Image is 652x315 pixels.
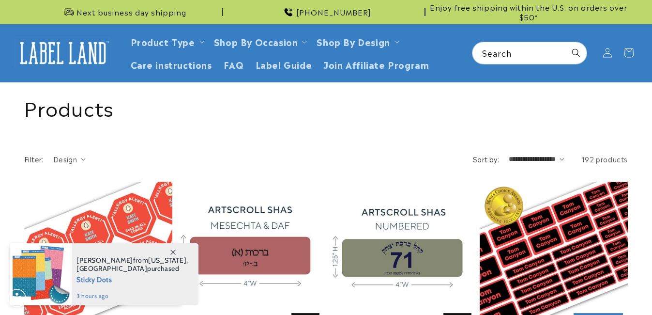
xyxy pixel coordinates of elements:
a: FAQ [218,53,250,76]
a: Label Land [11,34,115,72]
span: 192 products [581,154,628,164]
summary: Design (0 selected) [53,154,86,164]
span: Sticky Dots [76,273,188,285]
span: [PHONE_NUMBER] [296,7,371,17]
span: Design [53,154,77,164]
a: Product Type [131,35,195,48]
summary: Shop By Design [311,30,403,53]
span: Join Affiliate Program [323,59,429,70]
h2: Filter: [24,154,44,164]
span: Next business day shipping [76,7,186,17]
span: from , purchased [76,256,188,273]
button: Search [565,42,587,63]
span: Enjoy free shipping within the U.S. on orders over $50* [429,2,628,21]
span: [PERSON_NAME] [76,256,133,265]
span: [GEOGRAPHIC_DATA] [76,264,147,273]
span: Care instructions [131,59,212,70]
img: Label Land [15,38,111,68]
a: Join Affiliate Program [318,53,435,76]
h1: Products [24,94,628,120]
label: Sort by: [473,154,499,164]
span: Shop By Occasion [214,36,298,47]
summary: Shop By Occasion [208,30,311,53]
a: Label Guide [250,53,318,76]
span: 3 hours ago [76,292,188,300]
a: Shop By Design [317,35,390,48]
span: Label Guide [256,59,312,70]
span: FAQ [224,59,244,70]
a: Care instructions [125,53,218,76]
summary: Product Type [125,30,208,53]
span: [US_STATE] [148,256,186,265]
